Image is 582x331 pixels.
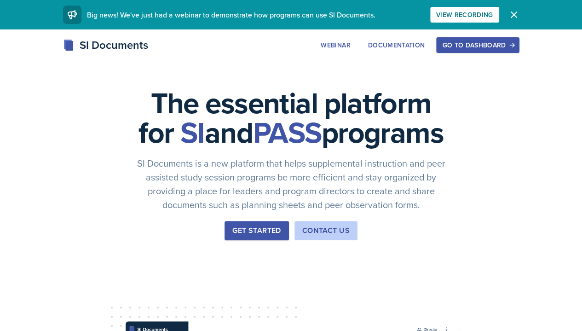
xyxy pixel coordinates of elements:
span: Big news! We've just had a webinar to demonstrate how programs can use SI Documents. [87,10,375,20]
div: Documentation [368,41,425,49]
div: Get Started [232,225,281,236]
div: Go to Dashboard [442,41,513,49]
div: Contact Us [302,225,350,236]
button: View Recording [430,7,499,23]
div: SI Documents [63,37,148,53]
button: Contact Us [294,221,357,240]
div: Webinar [321,41,350,49]
div: View Recording [436,11,493,18]
button: Get Started [225,221,288,240]
button: Webinar [315,37,356,53]
button: Go to Dashboard [436,37,519,53]
button: Documentation [362,37,431,53]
